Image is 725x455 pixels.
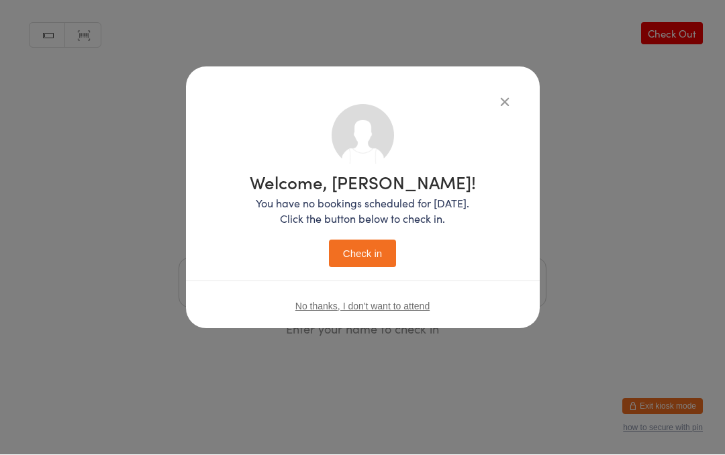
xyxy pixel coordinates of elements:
[329,240,396,268] button: Check in
[250,174,476,191] h1: Welcome, [PERSON_NAME]!
[332,105,394,167] img: no_photo.png
[295,301,430,312] button: No thanks, I don't want to attend
[250,196,476,227] p: You have no bookings scheduled for [DATE]. Click the button below to check in.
